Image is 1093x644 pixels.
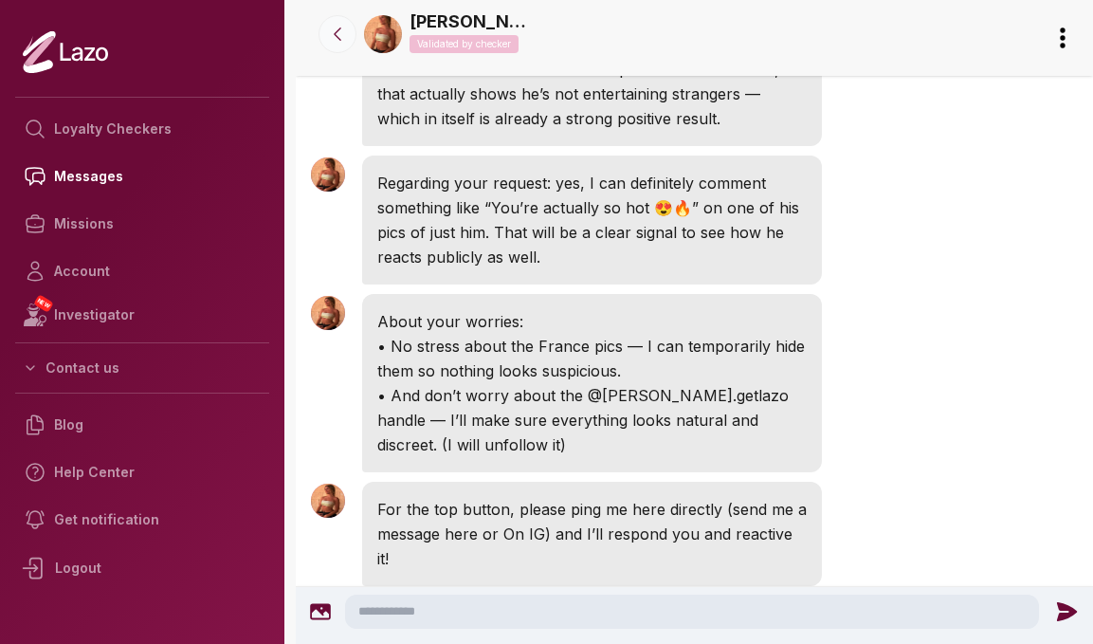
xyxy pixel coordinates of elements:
a: Blog [15,401,269,449]
p: About your worries: [377,309,807,334]
p: Validated by checker [410,35,519,53]
p: Regarding your request: yes, I can definitely comment something like “You’re actually so hot 😍🔥” ... [377,171,807,269]
div: Logout [15,543,269,593]
p: • And don’t worry about the @[PERSON_NAME].getlazo handle — I’ll make sure everything looks natur... [377,383,807,457]
a: Get notification [15,496,269,543]
img: User avatar [311,157,345,192]
span: NEW [33,294,54,313]
a: Account [15,248,269,295]
button: Contact us [15,351,269,385]
p: For the top button, please ping me here directly (send me a message here or On IG) and I’ll respo... [377,497,807,571]
a: NEWInvestigator [15,295,269,335]
a: Help Center [15,449,269,496]
img: User avatar [311,484,345,518]
a: [PERSON_NAME] [410,9,533,35]
img: 5dd41377-3645-4864-a336-8eda7bc24f8f [364,15,402,53]
a: Missions [15,200,269,248]
img: User avatar [311,296,345,330]
a: Loyalty Checkers [15,105,269,153]
a: Messages [15,153,269,200]
p: • No stress about the France pics — I can temporarily hide them so nothing looks suspicious. [377,334,807,383]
